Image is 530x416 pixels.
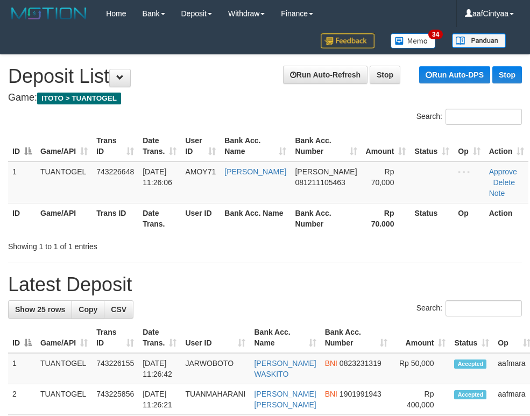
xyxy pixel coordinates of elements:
img: Feedback.jpg [321,33,374,48]
img: MOTION_logo.png [8,5,90,22]
a: Run Auto-Refresh [283,66,368,84]
th: User ID: activate to sort column ascending [181,322,250,353]
span: Show 25 rows [15,305,65,314]
td: 2 [8,384,36,415]
th: Game/API: activate to sort column ascending [36,131,92,161]
a: [PERSON_NAME] [224,167,286,176]
td: TUANMAHARANI [181,384,250,415]
th: Op [454,203,484,234]
th: Bank Acc. Number [291,203,361,234]
a: Run Auto-DPS [419,66,490,83]
span: Accepted [454,359,486,369]
th: Bank Acc. Name: activate to sort column ascending [220,131,291,161]
span: 34 [428,30,443,39]
span: BNI [325,359,337,368]
a: CSV [104,300,133,319]
h1: Latest Deposit [8,274,522,295]
th: ID: activate to sort column descending [8,322,36,353]
h4: Game: [8,93,522,103]
input: Search: [446,109,522,125]
span: Copy 1901991943 to clipboard [340,390,381,398]
span: Copy 081211105463 to clipboard [295,178,345,187]
a: 34 [383,27,444,54]
a: Stop [492,66,522,83]
a: Stop [370,66,400,84]
label: Search: [416,300,522,316]
th: Bank Acc. Number: activate to sort column ascending [291,131,361,161]
td: TUANTOGEL [36,384,92,415]
input: Search: [446,300,522,316]
span: Copy [79,305,97,314]
th: Trans ID: activate to sort column ascending [92,322,138,353]
a: Copy [72,300,104,319]
span: [DATE] 11:26:06 [143,167,172,187]
th: User ID: activate to sort column ascending [181,131,220,161]
h1: Deposit List [8,66,522,87]
th: Bank Acc. Name [220,203,291,234]
span: ITOTO > TUANTOGEL [37,93,121,104]
td: 1 [8,161,36,203]
a: Note [489,189,505,198]
img: Button%20Memo.svg [391,33,436,48]
th: Rp 70.000 [362,203,411,234]
td: Rp 400,000 [392,384,450,415]
th: Bank Acc. Name: activate to sort column ascending [250,322,320,353]
img: panduan.png [452,33,506,48]
th: Status: activate to sort column ascending [450,322,493,353]
span: Rp 70,000 [371,167,394,187]
th: Date Trans.: activate to sort column ascending [138,131,181,161]
span: Copy 0823231319 to clipboard [340,359,381,368]
td: 743225856 [92,384,138,415]
th: Game/API: activate to sort column ascending [36,322,92,353]
td: [DATE] 11:26:21 [138,384,181,415]
th: ID: activate to sort column descending [8,131,36,161]
th: Date Trans.: activate to sort column ascending [138,322,181,353]
td: 743226155 [92,353,138,384]
td: Rp 50,000 [392,353,450,384]
th: Status: activate to sort column ascending [410,131,454,161]
span: [PERSON_NAME] [295,167,357,176]
th: Bank Acc. Number: activate to sort column ascending [321,322,392,353]
th: Op: activate to sort column ascending [454,131,484,161]
td: 1 [8,353,36,384]
th: Action: activate to sort column ascending [485,131,529,161]
td: TUANTOGEL [36,161,92,203]
span: BNI [325,390,337,398]
td: - - - [454,161,484,203]
a: [PERSON_NAME] [PERSON_NAME] [254,390,316,409]
th: Trans ID: activate to sort column ascending [92,131,138,161]
td: TUANTOGEL [36,353,92,384]
span: CSV [111,305,126,314]
th: Amount: activate to sort column ascending [392,322,450,353]
a: Show 25 rows [8,300,72,319]
a: Delete [493,178,514,187]
th: User ID [181,203,220,234]
a: [PERSON_NAME] WASKITO [254,359,316,378]
th: Trans ID [92,203,138,234]
div: Showing 1 to 1 of 1 entries [8,237,213,252]
th: Game/API [36,203,92,234]
th: Date Trans. [138,203,181,234]
th: Action [485,203,529,234]
th: Status [410,203,454,234]
label: Search: [416,109,522,125]
span: 743226648 [96,167,134,176]
a: Approve [489,167,517,176]
span: AMOY71 [185,167,216,176]
td: JARWOBOTO [181,353,250,384]
th: ID [8,203,36,234]
span: Accepted [454,390,486,399]
td: [DATE] 11:26:42 [138,353,181,384]
th: Amount: activate to sort column ascending [362,131,411,161]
